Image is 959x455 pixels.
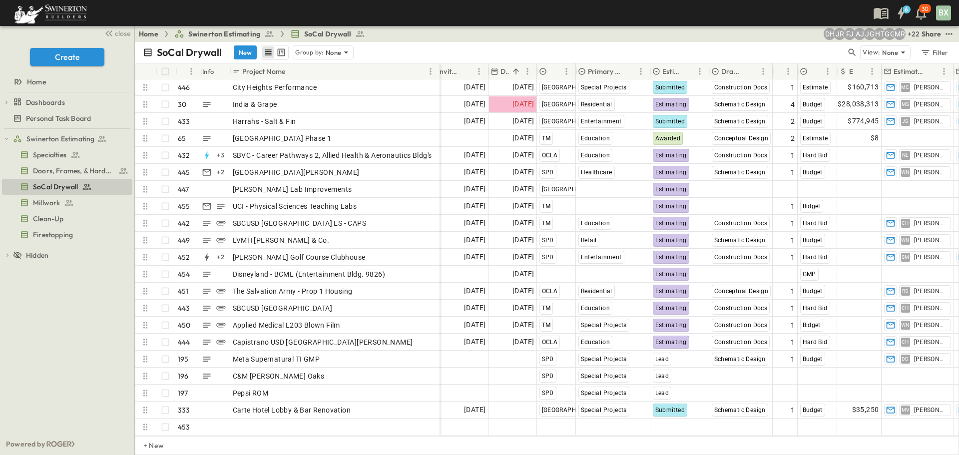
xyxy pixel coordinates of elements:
span: TM [542,135,551,142]
span: SBVC - Career Pathways 2, Allied Health & Aeronautics Bldg's [233,150,432,160]
button: Sort [811,66,822,77]
span: Construction Docs [714,254,768,261]
span: Construction Docs [714,220,768,227]
button: Sort [624,66,635,77]
span: [DATE] [464,404,485,416]
span: [PERSON_NAME] Golf Course Clubhouse [233,252,366,262]
span: Retail [581,237,597,244]
span: India & Grape [233,99,277,109]
p: Project Name [242,66,285,76]
span: OCLA [542,288,558,295]
a: SoCal Drywall [290,29,365,39]
a: Millwork [2,196,130,210]
span: Awarded [655,135,681,142]
p: Estimate Amount [849,66,853,76]
button: Menu [185,65,197,77]
span: [DATE] [512,251,534,263]
button: 6 [891,4,911,22]
span: Estimating [655,186,687,193]
span: Conceptual Design [714,135,769,142]
button: Menu [560,65,572,77]
span: Budget [803,237,823,244]
span: [PERSON_NAME] [914,236,947,244]
span: Meta Supernatural TI GMP [233,354,320,364]
span: [DATE] [512,166,534,178]
span: [DATE] [464,302,485,314]
span: City Heights Performance [233,82,317,92]
span: [DATE] [464,336,485,348]
span: Doors, Frames, & Hardware [33,166,114,176]
span: 1 [791,252,795,262]
span: Education [581,135,610,142]
p: 446 [178,82,190,92]
span: Bidget [803,203,821,210]
span: [DATE] [464,115,485,127]
nav: breadcrumbs [139,29,371,39]
span: [DATE] [464,81,485,93]
p: 65 [178,133,186,143]
button: row view [262,46,274,58]
a: Personal Task Board [2,111,130,125]
p: 195 [178,354,189,364]
span: [DATE] [464,251,485,263]
div: + 3 [215,149,227,161]
span: SPD [542,373,554,380]
span: TM [542,305,551,312]
span: Estimating [655,288,687,295]
span: [PERSON_NAME] [914,338,947,346]
span: Estimate [803,135,828,142]
div: Francisco J. Sanchez (frsanchez@swinerton.com) [844,28,856,40]
p: 445 [178,167,190,177]
button: Menu [473,65,485,77]
span: [DATE] [512,81,534,93]
span: [PERSON_NAME] [914,83,947,91]
p: 452 [178,252,190,262]
span: UCI - Physical Sciences Teaching Labs [233,201,357,211]
p: Drawing Status [721,66,744,76]
span: [PERSON_NAME] [914,151,947,159]
span: Healthcare [581,169,612,176]
span: Schematic Design [714,101,766,108]
span: [DATE] [464,234,485,246]
span: 1 [791,286,795,296]
span: SPD [542,254,554,261]
div: # [175,63,200,79]
span: close [115,28,130,38]
span: Estimating [655,101,687,108]
button: BX [935,4,952,21]
button: Sort [462,66,473,77]
p: 433 [178,116,190,126]
span: Special Projects [581,322,627,329]
span: Estimating [655,152,687,159]
button: Sort [179,66,190,77]
span: Bidget [803,322,821,329]
p: Due Date [500,66,508,76]
span: [DATE] [464,217,485,229]
span: Applied Medical L203 Blown Film [233,320,340,330]
span: Estimating [655,220,687,227]
span: SoCal Drywall [304,29,351,39]
span: [GEOGRAPHIC_DATA][PERSON_NAME] [233,167,360,177]
span: 2 [791,116,795,126]
span: 2 [791,133,795,143]
div: SoCal Drywalltest [2,179,132,195]
div: BX [936,5,951,20]
span: 1 [791,218,795,228]
p: + 22 [908,29,918,39]
span: Hard Bid [803,305,828,312]
span: Pepsi ROM [233,388,269,398]
img: 6c363589ada0b36f064d841b69d3a419a338230e66bb0a533688fa5cc3e9e735.png [12,2,89,23]
div: Share [922,29,941,39]
p: Estimate Status [662,66,681,76]
span: [GEOGRAPHIC_DATA] [542,118,603,125]
span: [DATE] [512,200,534,212]
span: Entertainment [581,118,622,125]
span: [DATE] [512,217,534,229]
div: Gerrad Gerber (gerrad.gerber@swinerton.com) [884,28,896,40]
span: [GEOGRAPHIC_DATA] [542,84,603,91]
div: Info [200,63,230,79]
